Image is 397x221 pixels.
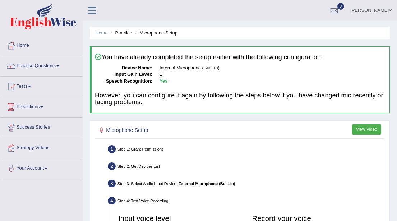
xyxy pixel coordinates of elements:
dt: Speech Recognition: [95,78,152,85]
div: Step 1: Grant Permissions [105,143,387,157]
button: View Video [352,124,381,135]
a: Home [95,30,108,36]
div: Step 4: Test Voice Recording [105,195,387,208]
h2: Microphone Setup [97,126,274,135]
a: Home [0,36,82,54]
a: Predictions [0,97,82,115]
h4: You have already completed the setup earlier with the following configuration: [95,54,386,61]
li: Microphone Setup [133,29,177,36]
b: Yes [160,78,167,84]
b: External Microphone (Built-in) [179,181,235,186]
a: Strategy Videos [0,138,82,156]
dd: Internal Microphone (Built-in) [160,65,386,72]
a: Tests [0,77,82,95]
div: Step 3: Select Audio Input Device [105,178,387,191]
span: – [176,181,235,186]
h4: However, you can configure it again by following the steps below if you have changed mic recently... [95,92,386,106]
span: 0 [337,3,345,10]
a: Practice Questions [0,56,82,74]
dd: 1 [160,71,386,78]
li: Practice [109,29,132,36]
dt: Input Gain Level: [95,71,152,78]
a: Success Stories [0,118,82,135]
div: Step 2: Get Devices List [105,161,387,174]
a: Your Account [0,158,82,176]
dt: Device Name: [95,65,152,72]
